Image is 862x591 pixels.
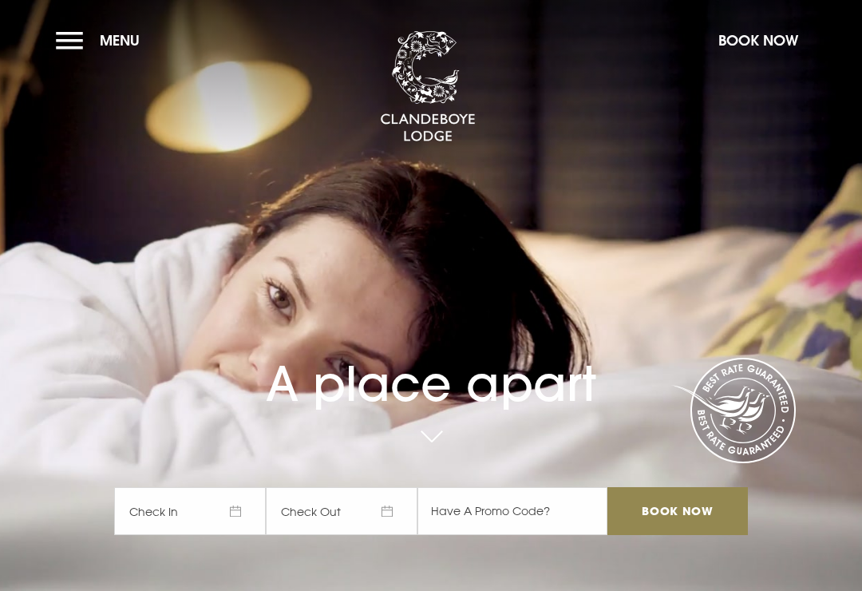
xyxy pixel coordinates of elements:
input: Have A Promo Code? [417,487,607,535]
span: Menu [100,31,140,50]
input: Book Now [607,487,748,535]
img: Clandeboye Lodge [380,31,476,143]
button: Menu [56,23,148,58]
h1: A place apart [114,319,748,412]
span: Check In [114,487,266,535]
span: Check Out [266,487,417,535]
button: Book Now [710,23,806,58]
